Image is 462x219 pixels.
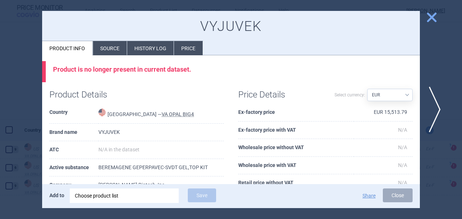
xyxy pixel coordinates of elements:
[75,188,174,203] div: Choose product list
[98,159,224,177] td: BEREMAGENE GEPERPAVEC-SVDT GEL,TOP KIT
[238,122,354,139] th: Ex-factory price with VAT
[188,188,216,202] button: Save
[238,89,325,100] h1: Price Details
[98,176,224,194] td: [PERSON_NAME] Biotech, Inc.
[398,144,407,150] span: N/A
[98,147,139,152] span: N/A in the dataset
[53,65,413,73] div: Product is no longer present in current dataset.
[49,141,98,159] th: ATC
[49,176,98,194] th: Company
[354,104,413,122] td: EUR 15,513.79
[238,174,354,192] th: Retail price without VAT
[398,162,407,168] span: N/A
[42,41,93,55] li: Product info
[398,127,407,133] span: N/A
[98,109,106,116] img: United States
[98,104,224,124] td: [GEOGRAPHIC_DATA] —
[238,104,354,122] th: Ex-factory price
[49,159,98,177] th: Active substance
[174,41,203,55] li: Price
[335,89,365,101] label: Select currency:
[238,139,354,157] th: Wholesale price without VAT
[49,124,98,142] th: Brand name
[49,188,64,202] p: Add to
[162,111,194,117] abbr: VA OPAL BIG4 — US Department of Veteran Affairs (VA), Office of Procurement, Acquisition and Logi...
[93,41,127,55] li: Source
[49,104,98,124] th: Country
[238,157,354,175] th: Wholesale price with VAT
[127,41,174,55] li: History log
[98,124,224,142] td: VYJUVEK
[70,188,179,203] div: Choose product list
[49,18,413,35] h1: VYJUVEK
[49,89,137,100] h1: Product Details
[398,180,407,186] span: N/A
[362,193,376,198] button: Share
[383,188,413,202] button: Close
